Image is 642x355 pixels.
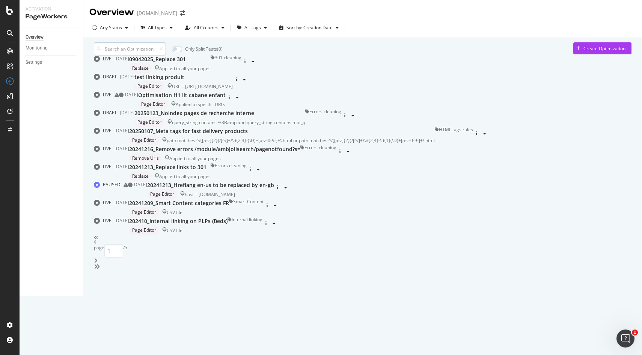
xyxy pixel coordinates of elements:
div: neutral label [134,117,164,127]
div: [DATE] [124,91,138,101]
div: neutral label [138,99,168,109]
div: path matches ^/([a-z]{2})/[^/]+/\d{2,4}-(\D)+[a-z-0-9-]+\.html or path matches ^/([a-z]{2})/[^/]+... [167,137,435,144]
div: [DATE] [115,55,129,65]
img: tab_keywords_by_traffic_grey.svg [86,43,92,49]
div: page / 5 [94,244,631,258]
span: Errors cleaning [309,108,341,115]
div: neutral label [229,199,264,204]
div: neutral label [300,145,336,150]
div: [DATE] [120,73,134,83]
span: HTML tags rules [439,126,473,133]
div: 20241213_Hreflang en-us to be replaced by en-gb [147,181,274,189]
div: 20250107_Meta tags for fast delivery products [129,127,248,135]
div: angle-left [94,240,631,244]
div: PageWorkers [26,12,77,21]
span: Page Editor [132,138,156,142]
div: LIVE [103,145,112,152]
span: Page Editor [137,120,161,124]
div: PAUSED [103,181,121,188]
span: 1 [632,330,638,336]
div: [DATE] [115,127,129,137]
div: Domaine [39,44,58,49]
button: All Types [137,22,176,34]
img: logo_orange.svg [12,12,18,18]
div: 09042025_Replace 301 [129,55,186,63]
a: Overview [26,33,78,41]
div: neutral label [147,189,177,199]
div: neutral label [129,153,162,163]
div: [DATE] [115,217,129,227]
div: angle-right [94,258,631,264]
div: [DATE] [120,109,134,119]
div: All Types [148,25,167,30]
span: Page Editor [137,84,161,88]
span: Page Editor [132,210,156,214]
div: 20241209_Smart Content categories FR [129,199,229,207]
span: Replace [132,66,149,70]
div: Mots-clés [95,44,113,49]
button: All Creators [182,22,228,34]
span: Errors cleaning [304,144,336,151]
button: All Tags [234,22,270,34]
div: arrow-right-arrow-left [180,10,185,16]
div: All Creators [194,25,219,30]
span: 301 cleaning [215,54,241,61]
div: neutral label [228,217,262,222]
div: Applied to all your pages [159,173,211,180]
button: Create Optimization [573,42,631,54]
button: Any Status [89,22,131,34]
div: [DATE] [115,145,129,155]
div: ( 0 ) [217,46,223,52]
img: tab_domain_overview_orange.svg [31,43,37,49]
img: website_grey.svg [12,19,18,25]
div: neutral label [305,109,341,114]
div: neutral label [129,63,152,73]
div: Activation [26,6,77,12]
div: angles-right [94,264,631,270]
div: [DATE] [115,163,129,173]
span: Internal linking [232,216,262,223]
div: DRAFT [103,109,117,116]
div: 202410_Internal linking on PLPs (Beds) [129,217,228,225]
div: Applied to specific URLs [176,101,225,108]
div: LIVE [103,217,112,224]
div: Applied to all your pages [159,65,211,72]
div: Optimisation H1 lit cabane enfant [138,91,226,99]
div: LIVE [103,91,112,98]
div: test linking produit [134,73,184,81]
div: Overview [89,6,134,19]
span: Page Editor [150,192,174,196]
div: [DATE] [133,181,147,191]
div: Applied to all your pages [169,155,221,162]
div: [DOMAIN_NAME] [137,9,177,17]
div: 20241216_Remove errors /module/ambjolisearch/pagenotfound?s= [129,145,300,153]
div: All Tags [244,25,261,30]
div: neutral label [129,135,159,145]
input: Search an Optimization [94,42,166,55]
span: Smart Content [233,198,264,205]
div: host = [DOMAIN_NAME] [185,191,235,198]
div: LIVE [103,127,112,134]
span: Remove Urls [132,156,159,160]
div: neutral label [211,55,241,60]
div: LIVE [103,199,112,206]
div: CSV file [167,227,182,234]
div: 20241213_Replace links to 301 [129,163,206,171]
div: neutral label [129,171,152,181]
iframe: Intercom live chat [616,330,634,348]
div: LIVE [103,163,112,170]
div: angles-left [94,235,631,240]
div: DRAFT [103,73,117,80]
span: Errors cleaning [215,162,247,169]
div: neutral label [129,225,159,235]
div: v 4.0.25 [21,12,37,18]
div: neutral label [129,207,159,217]
div: query_string contains %3Bamp and query_string contains mot_q [172,119,305,126]
div: Create Optimization [583,45,625,52]
span: Page Editor [132,228,156,232]
a: Monitoring [26,44,78,52]
div: neutral label [211,163,247,168]
div: Only Split Tests [185,46,217,52]
div: Monitoring [26,44,48,52]
div: Any Status [100,25,122,30]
